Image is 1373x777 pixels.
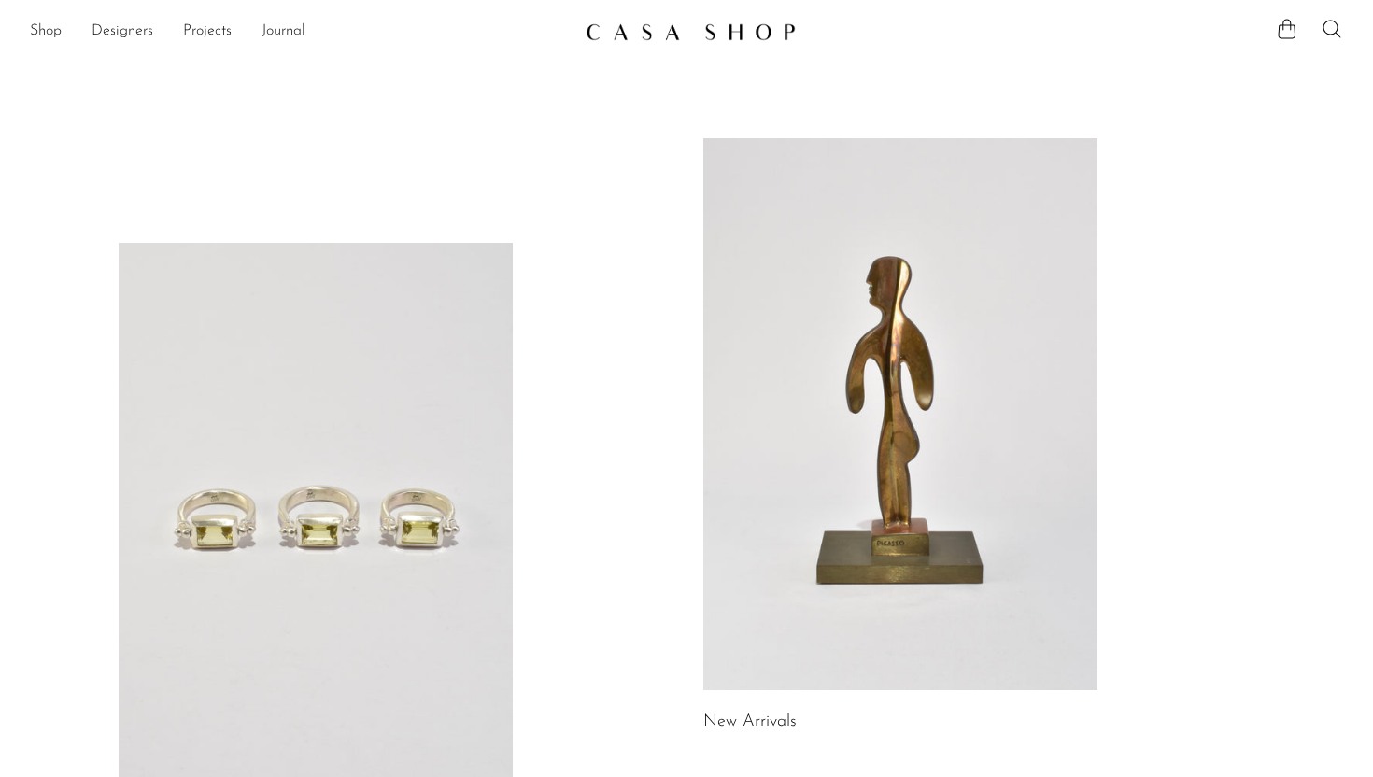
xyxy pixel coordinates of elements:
a: Designers [92,20,153,44]
nav: Desktop navigation [30,16,571,48]
a: Projects [183,20,232,44]
a: New Arrivals [703,713,797,730]
ul: NEW HEADER MENU [30,16,571,48]
a: Shop [30,20,62,44]
a: Journal [262,20,305,44]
